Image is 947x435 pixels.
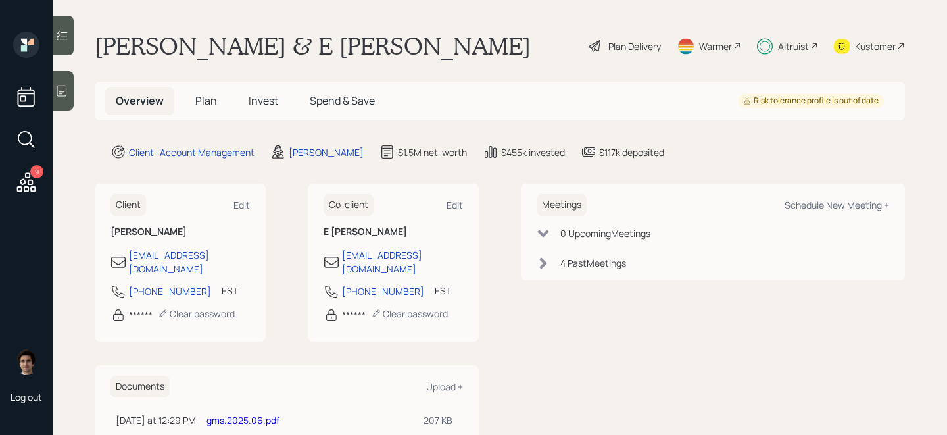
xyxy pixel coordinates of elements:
h6: E [PERSON_NAME] [324,226,463,238]
span: Invest [249,93,278,108]
div: Client · Account Management [129,145,255,159]
img: harrison-schaefer-headshot-2.png [13,349,39,375]
div: Edit [447,199,463,211]
div: [PHONE_NUMBER] [342,284,424,298]
div: Log out [11,391,42,403]
h1: [PERSON_NAME] & E [PERSON_NAME] [95,32,531,61]
div: Risk tolerance profile is out of date [743,95,879,107]
div: [PHONE_NUMBER] [129,284,211,298]
div: Schedule New Meeting + [785,199,889,211]
div: Kustomer [855,39,896,53]
div: [DATE] at 12:29 PM [116,413,196,427]
h6: Meetings [537,194,587,216]
h6: Co-client [324,194,374,216]
div: Edit [233,199,250,211]
div: $1.5M net-worth [398,145,467,159]
div: 9 [30,165,43,178]
div: $117k deposited [599,145,664,159]
div: Clear password [371,307,448,320]
div: 4 Past Meeting s [560,256,626,270]
span: Overview [116,93,164,108]
div: Altruist [778,39,809,53]
div: [EMAIL_ADDRESS][DOMAIN_NAME] [342,248,463,276]
a: gms.2025.06.pdf [206,414,279,426]
div: Plan Delivery [608,39,661,53]
div: Clear password [158,307,235,320]
div: [PERSON_NAME] [289,145,364,159]
div: EST [435,284,451,297]
span: Spend & Save [310,93,375,108]
h6: Client [110,194,146,216]
div: 207 KB [424,413,458,427]
h6: Documents [110,376,170,397]
div: Upload + [426,380,463,393]
div: Warmer [699,39,732,53]
span: Plan [195,93,217,108]
div: $455k invested [501,145,565,159]
div: EST [222,284,238,297]
div: [EMAIL_ADDRESS][DOMAIN_NAME] [129,248,250,276]
div: 0 Upcoming Meeting s [560,226,650,240]
h6: [PERSON_NAME] [110,226,250,238]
